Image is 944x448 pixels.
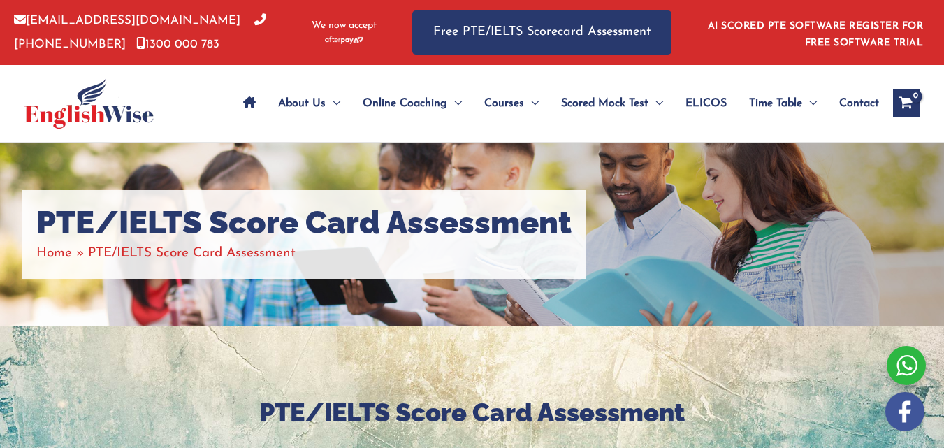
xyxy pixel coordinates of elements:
span: Menu Toggle [648,79,663,128]
a: Home [36,247,72,260]
h2: PTE/IELTS Score Card Assessment [53,396,892,429]
a: Online CoachingMenu Toggle [351,79,473,128]
span: Menu Toggle [802,79,817,128]
span: Online Coaching [363,79,447,128]
nav: Site Navigation: Main Menu [232,79,879,128]
span: Menu Toggle [447,79,462,128]
a: Scored Mock TestMenu Toggle [550,79,674,128]
span: Scored Mock Test [561,79,648,128]
a: About UsMenu Toggle [267,79,351,128]
a: View Shopping Cart, empty [893,89,920,117]
span: Time Table [749,79,802,128]
span: Menu Toggle [326,79,340,128]
a: [EMAIL_ADDRESS][DOMAIN_NAME] [14,15,240,27]
a: AI SCORED PTE SOFTWARE REGISTER FOR FREE SOFTWARE TRIAL [708,21,924,48]
span: Courses [484,79,524,128]
span: ELICOS [685,79,727,128]
img: white-facebook.png [885,392,924,431]
h1: PTE/IELTS Score Card Assessment [36,204,572,242]
img: Afterpay-Logo [325,36,363,44]
a: Contact [828,79,879,128]
a: ELICOS [674,79,738,128]
span: We now accept [312,19,377,33]
a: [PHONE_NUMBER] [14,15,266,50]
span: About Us [278,79,326,128]
a: 1300 000 783 [136,38,219,50]
a: Time TableMenu Toggle [738,79,828,128]
span: Contact [839,79,879,128]
span: PTE/IELTS Score Card Assessment [88,247,296,260]
aside: Header Widget 1 [699,10,930,55]
nav: Breadcrumbs [36,242,572,265]
img: cropped-ew-logo [24,78,154,129]
a: Free PTE/IELTS Scorecard Assessment [412,10,671,55]
span: Menu Toggle [524,79,539,128]
a: CoursesMenu Toggle [473,79,550,128]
